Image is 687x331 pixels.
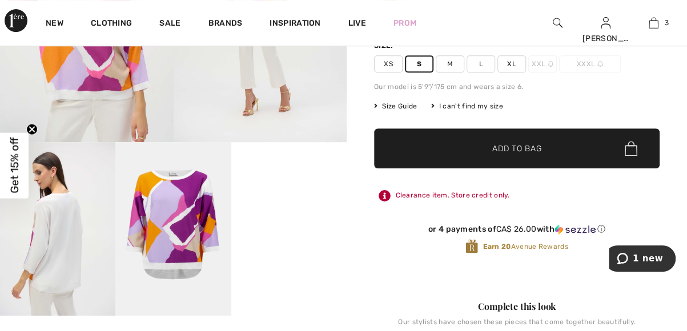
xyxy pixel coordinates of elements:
div: or 4 payments of with [374,224,660,235]
div: or 4 payments ofCA$ 26.00withSezzle Click to learn more about Sezzle [374,224,660,239]
span: CA$ 26.00 [496,224,537,234]
a: Live [348,17,366,29]
span: Add to Bag [492,143,541,155]
img: ring-m.svg [548,61,553,67]
div: Our model is 5'9"/175 cm and wears a size 6. [374,82,660,92]
div: Clearance item. Store credit only. [374,185,660,206]
span: Avenue Rewards [483,241,568,252]
a: Clothing [91,18,132,30]
div: I can't find my size [431,101,503,111]
img: Bag.svg [625,141,637,156]
span: XL [497,55,526,72]
span: M [436,55,464,72]
div: [PERSON_NAME] [582,33,629,45]
span: Size Guide [374,101,417,111]
span: XS [374,55,403,72]
div: Complete this look [374,300,660,313]
img: Color-Blocked Relaxed Pullover Style 252927. 4 [115,142,231,315]
span: 3 [664,18,668,28]
span: Inspiration [270,18,320,30]
video: Your browser does not support the video tag. [231,142,347,200]
img: My Info [601,16,610,30]
img: 1ère Avenue [5,9,27,32]
a: Brands [208,18,243,30]
img: Avenue Rewards [465,239,478,254]
a: Sign In [601,17,610,28]
a: Sale [159,18,180,30]
img: My Bag [649,16,658,30]
span: S [405,55,433,72]
button: Close teaser [26,124,38,135]
img: Sezzle [555,224,596,235]
strong: Earn 20 [483,243,511,251]
iframe: Opens a widget where you can chat to one of our agents [609,245,676,274]
span: Get 15% off [8,138,21,193]
a: 3 [630,16,677,30]
span: XXXL [559,55,621,72]
button: Add to Bag [374,128,660,168]
img: ring-m.svg [597,61,603,67]
img: search the website [553,16,563,30]
span: XXL [528,55,557,72]
a: New [46,18,63,30]
span: L [467,55,495,72]
a: Prom [393,17,416,29]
